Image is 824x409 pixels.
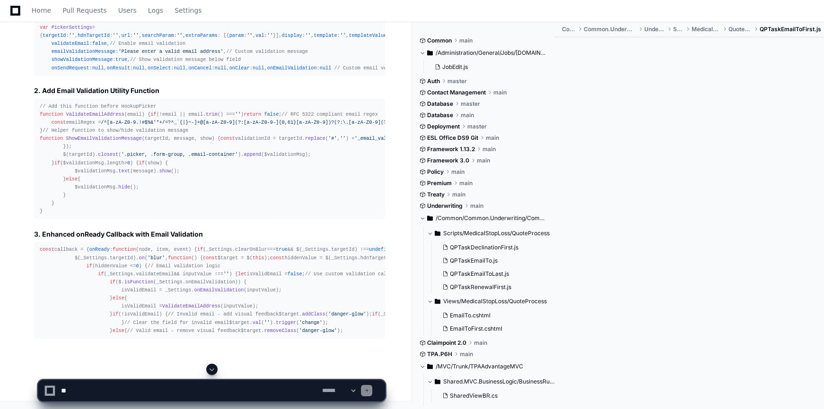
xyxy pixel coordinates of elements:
span: // Show validation message below field [130,57,241,62]
span: Views/MedicalStopLoss/QuoteProcess [443,298,547,305]
span: on [139,255,144,261]
span: length [107,160,124,166]
span: QPTaskEmailToFirst.js [760,26,821,33]
span: Users [118,8,137,13]
span: Claimpoint 2.0 [427,339,466,347]
button: Views/MedicalStopLoss/QuoteProcess [427,294,550,309]
span: searchParam [142,33,174,38]
span: // Invalid email - add visual feedback [168,311,279,317]
button: QPTaskRenewalFirst.js [438,281,544,294]
span: function [168,255,191,261]
span: const [220,136,235,141]
span: null [253,65,264,71]
div: ( ) { (!email || email. () === ) ; emailRegex = ; emailRegex. (email. ()); } ( ) { validationId =... [40,102,379,216]
svg: Directory [435,228,440,239]
span: Database [427,100,453,108]
span: Scripts/MedicalStopLoss/QuoteProcess [443,230,550,237]
span: Treaty [427,191,445,198]
span: Common.Underwriting.WebUI [584,26,636,33]
span: else [113,295,124,301]
div: = { : , : , : , : , : [{ : , : }], : , : , : , : [{ : , : , : }], : { : , : }, : , : , : , : , : ... [40,24,379,72]
span: Pull Requests [62,8,106,13]
span: onEmailValidation [267,65,317,71]
span: targetId [331,247,354,252]
span: Framework 3.0 [427,157,469,164]
span: '' [223,271,229,277]
span: main [451,168,465,176]
span: master [447,77,467,85]
span: false [288,271,302,277]
span: // Custom validation message [226,49,308,54]
span: emailValidationMessage [52,49,116,54]
span: main [486,134,499,142]
span: Underwriting [644,26,666,33]
span: if [87,263,92,269]
span: main [460,350,473,358]
span: // RFC 5322 compliant email regex [281,111,377,117]
textarea: To enrich screen reader interactions, please activate Accessibility in Grammarly extension settings [59,380,320,401]
span: main [470,202,483,210]
span: Policy [427,168,444,176]
span: ShowEmailValidationMessage [66,136,141,141]
span: if [113,311,118,317]
span: '' [113,33,118,38]
span: // Custom email validation callback [334,65,437,71]
span: 0 [127,160,130,166]
span: hide [118,184,130,190]
span: onResult [107,65,130,71]
span: const [52,119,66,125]
h3: 3. Enhanced onReady Callback with Email Validation [34,230,385,239]
span: 'danger-glow' [299,328,337,333]
span: false [92,41,107,46]
span: QPTaskRenewalFirst.js [450,283,511,291]
span: validateEmail [136,271,174,277]
span: Premium [427,179,452,187]
span: show [159,168,171,174]
span: Underwriting [427,202,463,210]
span: display [282,33,302,38]
span: EmailToFirst.cshtml [450,325,502,332]
svg: Directory [435,296,440,307]
span: '' [264,320,270,325]
span: if [110,279,115,285]
span: function [40,111,63,117]
span: TPA.P6H [427,350,452,358]
span: // Add this function before HookupPicker [40,103,156,109]
span: /Common/Common.Underwriting/Common.Underwriting.WebUI/Underwriting [436,214,547,222]
span: text [118,168,130,174]
span: JobEdit.js [442,63,468,71]
span: // Clear the field for invalid email [124,320,229,325]
span: null [174,65,186,71]
svg: Directory [427,361,433,372]
span: Framework 1.13.2 [427,145,475,153]
h3: 2. Add Email Validation Utility Function [34,86,385,95]
button: /Administration/General/Jobs/[DOMAIN_NAME][URL] [420,45,547,60]
span: onEmailValidation [194,287,244,293]
span: '' [340,136,346,141]
span: if [372,311,377,317]
span: val [255,33,264,38]
span: '' [267,33,273,38]
button: QPTaskEmailTo.js [438,254,544,267]
span: showValidationMessage [52,57,113,62]
button: EmailTo.cshtml [438,309,544,322]
span: ValidateEmailAddress [66,111,124,117]
span: targetId, message, show [145,136,212,141]
span: main [474,339,487,347]
span: templateValue [349,33,386,38]
span: var [40,25,48,30]
span: // Email validation logic [148,263,220,269]
span: main [459,37,473,44]
span: return [244,111,261,117]
span: '' [305,33,311,38]
span: trim [206,111,218,117]
span: addClass [302,311,325,317]
span: function [113,247,136,252]
span: removeClass [264,328,296,333]
span: if [150,111,156,117]
span: '' [235,111,241,117]
span: true [276,247,288,252]
span: true [115,57,127,62]
span: '' [340,33,346,38]
span: // Enable email validation [110,41,185,46]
